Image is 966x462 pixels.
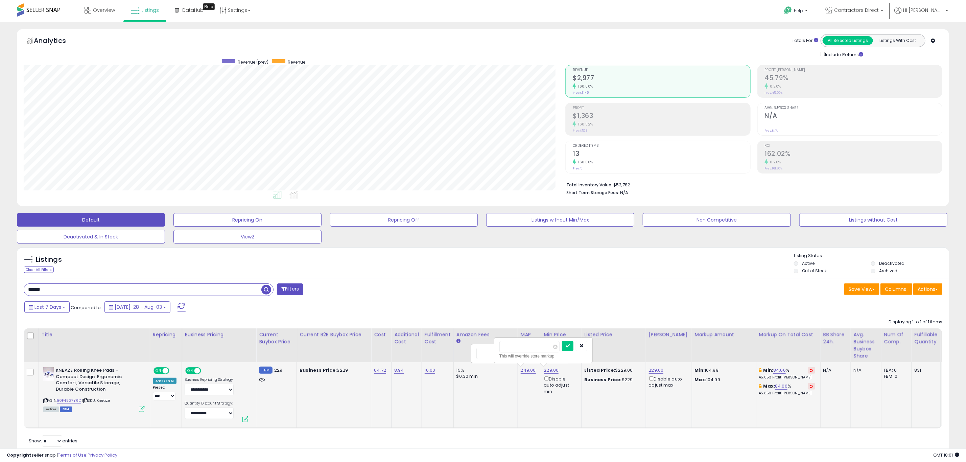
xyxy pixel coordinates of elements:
span: Revenue [573,68,750,72]
button: Last 7 Days [24,301,70,313]
b: Total Inventory Value: [566,182,612,188]
label: Out of Stock [802,268,827,274]
span: Revenue (prev) [238,59,268,65]
div: FBM: 0 [884,373,906,379]
p: 104.99 [695,377,751,383]
a: Terms of Use [58,452,87,458]
button: Columns [880,283,912,295]
button: Listings without Min/Max [486,213,634,227]
span: 229 [274,367,282,373]
div: Markup Amount [695,331,753,338]
small: 160.00% [576,84,593,89]
label: Quantity Discount Strategy: [185,401,234,406]
div: Current Buybox Price [259,331,294,345]
div: Cost [374,331,388,338]
a: 64.72 [374,367,386,374]
strong: Copyright [7,452,31,458]
span: ON [154,368,163,374]
span: Compared to: [71,304,102,311]
div: Avg. Business Buybox Share [854,331,878,360]
h2: 45.79% [765,74,942,83]
span: Listings [141,7,159,14]
span: Overview [93,7,115,14]
div: MAP [521,331,538,338]
button: Non Competitive [643,213,791,227]
button: Repricing Off [330,213,478,227]
div: This will override store markup [499,353,587,360]
span: DataHub [182,7,204,14]
small: Amazon Fees. [456,338,461,344]
div: Totals For [792,38,818,44]
div: Displaying 1 to 1 of 1 items [889,319,942,325]
span: OFF [200,368,211,374]
div: Fulfillment Cost [425,331,451,345]
div: $0.30 min [456,373,513,379]
small: Prev: 45.70% [765,91,783,95]
button: Listings without Cost [799,213,947,227]
p: Listing States: [794,253,949,259]
a: 16.00 [425,367,435,374]
small: Prev: 5 [573,166,582,170]
span: Contractors Direct [834,7,879,14]
div: $229 [585,377,641,383]
small: Prev: $1,145 [573,91,589,95]
button: Save View [844,283,879,295]
b: KNEAZE Rolling Knee Pads - Compact Design, Ergonomic Comfort, Versatile Storage, Durable Construc... [56,367,138,394]
div: Fulfillable Quantity [915,331,938,345]
button: Deactivated & In Stock [17,230,165,244]
h2: 13 [573,150,750,159]
p: 104.99 [695,367,751,373]
div: Current B2B Buybox Price [300,331,368,338]
div: [PERSON_NAME] [649,331,689,338]
div: FBA: 0 [884,367,906,373]
div: Amazon Fees [456,331,515,338]
span: Ordered Items [573,144,750,148]
button: Repricing On [173,213,322,227]
a: 8.94 [394,367,404,374]
div: % [759,383,815,396]
div: Preset: [153,385,176,400]
small: Prev: 161.70% [765,166,783,170]
div: Tooltip anchor [203,3,215,10]
b: Min: [763,367,774,373]
span: ROI [765,144,942,148]
div: BB Share 24h. [823,331,848,345]
span: Last 7 Days [34,304,61,310]
div: Disable auto adjust min [544,375,576,395]
span: ON [186,368,194,374]
strong: Min: [695,367,705,373]
div: Include Returns [816,50,871,58]
h2: $2,977 [573,74,750,83]
span: Profit [PERSON_NAME] [765,68,942,72]
a: 249.00 [521,367,536,374]
small: Prev: N/A [765,129,778,133]
span: Revenue [288,59,305,65]
span: Columns [885,286,906,293]
span: | SKU: Kneaze [82,398,110,403]
a: 229.00 [649,367,664,374]
div: $229.00 [585,367,641,373]
span: OFF [168,368,179,374]
div: N/A [823,367,846,373]
div: Listed Price [585,331,643,338]
p: 45.85% Profit [PERSON_NAME] [759,391,815,396]
a: 84.66 [773,367,786,374]
div: 831 [915,367,936,373]
th: The percentage added to the cost of goods (COGS) that forms the calculator for Min & Max prices. [756,328,820,362]
div: Repricing [153,331,179,338]
b: Business Price: [300,367,337,373]
span: N/A [620,189,628,196]
div: ASIN: [43,367,145,411]
p: 45.85% Profit [PERSON_NAME] [759,375,815,380]
button: Default [17,213,165,227]
button: Filters [277,283,303,295]
div: N/A [854,367,876,373]
div: Title [42,331,147,338]
a: Privacy Policy [88,452,117,458]
label: Deactivated [879,260,904,266]
strong: Max: [695,376,707,383]
div: Business Pricing [185,331,253,338]
a: B0F45G7YRD [57,398,81,403]
span: Avg. Buybox Share [765,106,942,110]
b: Short Term Storage Fees: [566,190,619,195]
